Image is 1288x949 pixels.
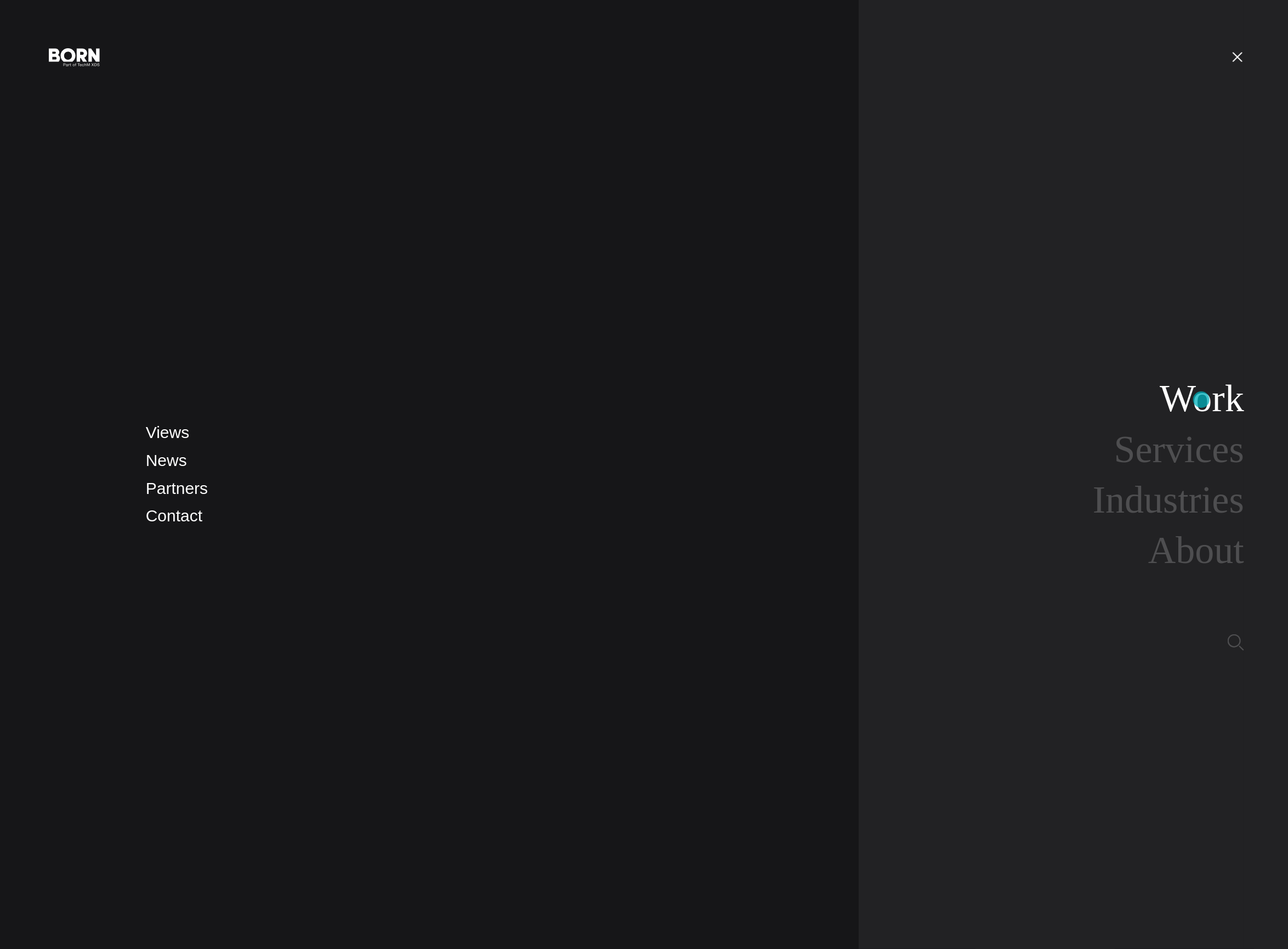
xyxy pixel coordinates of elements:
[146,423,189,441] a: Views
[1114,428,1244,470] a: Services
[1160,377,1244,419] a: Work
[1228,634,1244,651] img: Search
[146,479,208,497] a: Partners
[1224,45,1251,68] button: Open
[1148,529,1244,571] a: About
[1093,479,1244,521] a: Industries
[146,507,202,525] a: Contact
[146,451,187,469] a: News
